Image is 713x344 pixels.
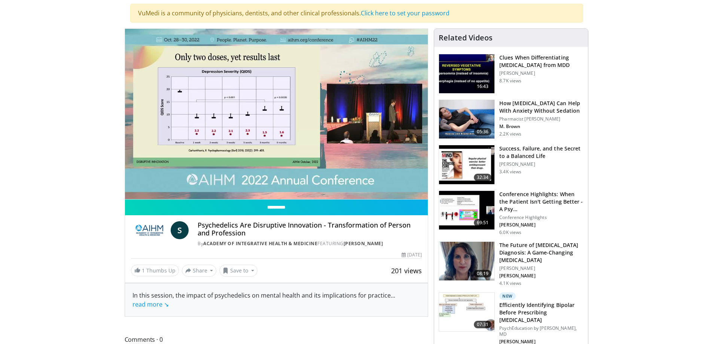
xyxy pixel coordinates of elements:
a: [PERSON_NAME] [344,240,383,247]
div: VuMedi is a community of physicians, dentists, and other clinical professionals. [130,4,583,22]
span: 16:43 [474,83,492,90]
a: 1 Thumbs Up [131,265,179,276]
img: bb766ca4-1a7a-496c-a5bd-5a4a5d6b6623.150x105_q85_crop-smart_upscale.jpg [439,293,494,332]
a: Academy of Integrative Health & Medicine [203,240,317,247]
h3: The Future of [MEDICAL_DATA] Diagnosis: A Game-Changing [MEDICAL_DATA] [499,241,583,264]
button: Save to [219,265,258,277]
p: [PERSON_NAME] [499,273,583,279]
h3: Conference Highlights: When the Patient Isn't Getting Better - A Psy… [499,191,583,213]
p: [PERSON_NAME] [499,265,583,271]
p: 3.4K views [499,169,521,175]
button: Share [182,265,217,277]
p: 2.2K views [499,131,521,137]
h4: Psychedelics Are Disruptive Innovation - Transformation of Person and Profession [198,221,422,237]
h3: How [MEDICAL_DATA] Can Help With Anxiety Without Sedation [499,100,583,115]
img: 4362ec9e-0993-4580-bfd4-8e18d57e1d49.150x105_q85_crop-smart_upscale.jpg [439,191,494,230]
img: Academy of Integrative Health & Medicine [131,221,168,239]
a: 08:19 The Future of [MEDICAL_DATA] Diagnosis: A Game-Changing [MEDICAL_DATA] [PERSON_NAME] [PERSO... [439,241,583,286]
p: Pharmacist [PERSON_NAME] [499,116,583,122]
h3: Clues When Differentiating [MEDICAL_DATA] from MDD [499,54,583,69]
span: 32:34 [474,174,492,181]
div: By FEATURING [198,240,422,247]
p: [PERSON_NAME] [499,222,583,228]
p: 6.0K views [499,229,521,235]
a: S [171,221,189,239]
div: [DATE] [402,252,422,258]
a: 05:36 How [MEDICAL_DATA] Can Help With Anxiety Without Sedation Pharmacist [PERSON_NAME] M. Brown... [439,100,583,139]
a: Click here to set your password [361,9,450,17]
span: 69:51 [474,219,492,226]
span: 07:31 [474,321,492,328]
p: [PERSON_NAME] [499,161,583,167]
img: 7bfe4765-2bdb-4a7e-8d24-83e30517bd33.150x105_q85_crop-smart_upscale.jpg [439,100,494,139]
span: 201 views [391,266,422,275]
h4: Related Videos [439,33,493,42]
a: 32:34 Success, Failure, and the Secret to a Balanced Life [PERSON_NAME] 3.4K views [439,145,583,185]
p: [PERSON_NAME] [499,70,583,76]
img: 7307c1c9-cd96-462b-8187-bd7a74dc6cb1.150x105_q85_crop-smart_upscale.jpg [439,145,494,184]
span: 08:19 [474,270,492,277]
video-js: Video Player [125,29,428,200]
p: Conference Highlights [499,214,583,220]
span: 1 [142,267,145,274]
h3: Efficiently Identifying Bipolar Before Prescribing [MEDICAL_DATA] [499,301,583,324]
p: PsychEducation by [PERSON_NAME], MD [499,325,583,337]
p: 8.7K views [499,78,521,84]
div: In this session, the impact of psychedelics on mental health and its implications for practice [132,291,421,309]
a: read more ↘ [132,300,169,308]
a: 69:51 Conference Highlights: When the Patient Isn't Getting Better - A Psy… Conference Highlights... [439,191,583,235]
span: 05:36 [474,128,492,136]
h3: Success, Failure, and the Secret to a Balanced Life [499,145,583,160]
p: 4.1K views [499,280,521,286]
p: M. Brown [499,124,583,130]
a: 16:43 Clues When Differentiating [MEDICAL_DATA] from MDD [PERSON_NAME] 8.7K views [439,54,583,94]
span: ... [132,291,395,308]
img: a6520382-d332-4ed3-9891-ee688fa49237.150x105_q85_crop-smart_upscale.jpg [439,54,494,93]
p: New [499,292,516,300]
img: db580a60-f510-4a79-8dc4-8580ce2a3e19.png.150x105_q85_crop-smart_upscale.png [439,242,494,281]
